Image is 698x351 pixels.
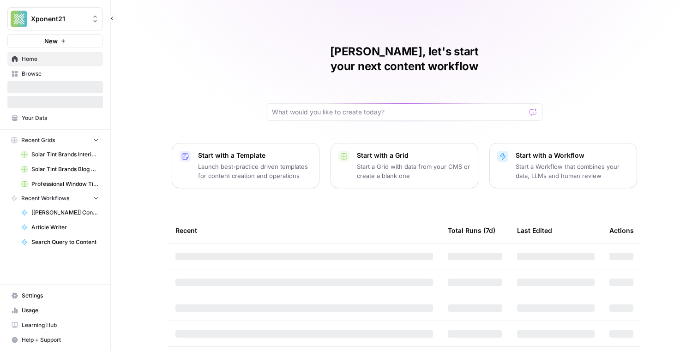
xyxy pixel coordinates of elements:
p: Start with a Workflow [516,151,629,160]
span: Professional Window Tinting [31,180,99,188]
button: Recent Workflows [7,191,103,205]
a: Professional Window Tinting [17,177,103,191]
button: New [7,34,103,48]
div: Last Edited [517,218,552,243]
input: What would you like to create today? [272,107,526,117]
span: Article Writer [31,223,99,232]
span: Solar Tint Brands Interior Page Content [31,150,99,159]
span: [[PERSON_NAME]] Content to Google Docs [31,208,99,217]
button: Start with a WorkflowStart a Workflow that combines your data, LLMs and human review [489,143,637,188]
button: Recent Grids [7,133,103,147]
p: Start with a Template [198,151,312,160]
span: Recent Grids [21,136,55,144]
a: Solar Tint Brands Blog Workflows [17,162,103,177]
a: Learning Hub [7,318,103,333]
span: Browse [22,70,99,78]
span: Recent Workflows [21,194,69,202]
button: Start with a GridStart a Grid with data from your CMS or create a blank one [331,143,478,188]
img: Xponent21 Logo [11,11,27,27]
button: Start with a TemplateLaunch best-practice driven templates for content creation and operations [172,143,319,188]
div: Total Runs (7d) [448,218,495,243]
p: Start with a Grid [357,151,470,160]
a: Home [7,52,103,66]
span: New [44,36,58,46]
span: Home [22,55,99,63]
span: Usage [22,306,99,315]
span: Help + Support [22,336,99,344]
span: Settings [22,292,99,300]
a: Your Data [7,111,103,125]
button: Workspace: Xponent21 [7,7,103,30]
p: Start a Grid with data from your CMS or create a blank one [357,162,470,180]
span: Learning Hub [22,321,99,329]
a: Browse [7,66,103,81]
span: Xponent21 [31,14,87,24]
button: Help + Support [7,333,103,347]
a: Article Writer [17,220,103,235]
p: Launch best-practice driven templates for content creation and operations [198,162,312,180]
div: Recent [175,218,433,243]
span: Your Data [22,114,99,122]
a: Settings [7,288,103,303]
div: Actions [609,218,634,243]
span: Search Query to Content [31,238,99,246]
h1: [PERSON_NAME], let's start your next content workflow [266,44,543,74]
a: Search Query to Content [17,235,103,250]
a: [[PERSON_NAME]] Content to Google Docs [17,205,103,220]
a: Usage [7,303,103,318]
p: Start a Workflow that combines your data, LLMs and human review [516,162,629,180]
span: Solar Tint Brands Blog Workflows [31,165,99,173]
a: Solar Tint Brands Interior Page Content [17,147,103,162]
